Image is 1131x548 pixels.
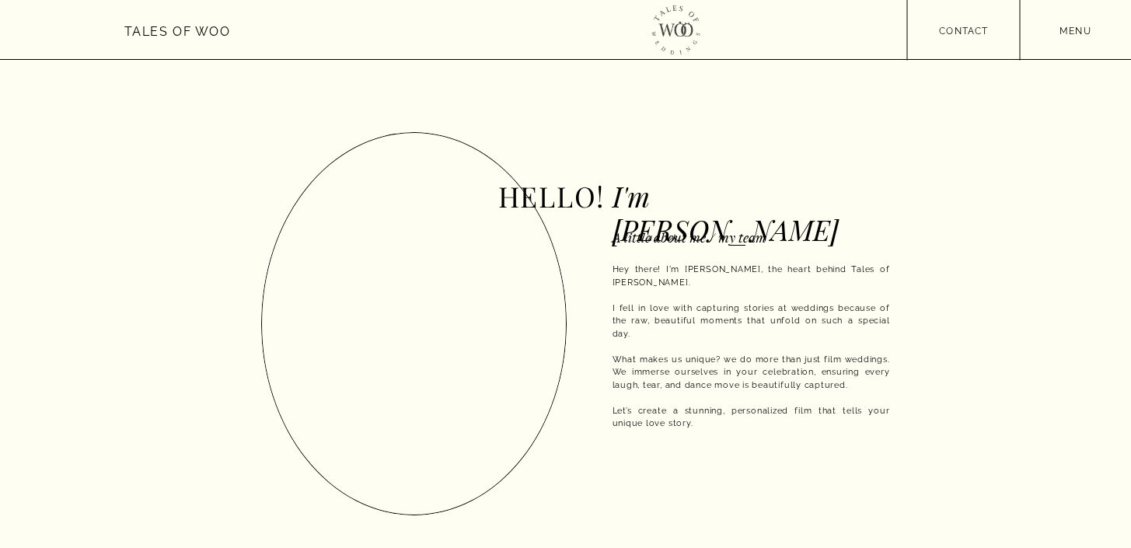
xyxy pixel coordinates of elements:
[1020,23,1131,35] a: menu
[613,180,787,208] h2: I'm [PERSON_NAME]
[613,229,866,248] h3: A little about me / my team
[613,264,890,469] p: Hey there! I'm [PERSON_NAME], the heart behind Tales of [PERSON_NAME]. I fell in love with captur...
[907,23,1021,35] a: contact
[498,180,628,208] h1: Hello!
[124,21,232,39] a: Tales of Woo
